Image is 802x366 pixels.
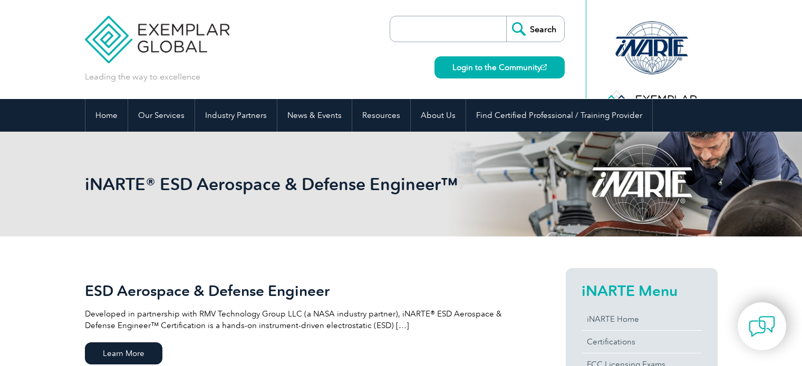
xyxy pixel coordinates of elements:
[195,99,277,132] a: Industry Partners
[582,282,702,299] h2: iNARTE Menu
[466,99,652,132] a: Find Certified Professional / Training Provider
[749,313,775,340] img: contact-chat.png
[411,99,466,132] a: About Us
[85,308,528,331] p: Developed in partnership with RMV Technology Group LLC (a NASA industry partner), iNARTE® ESD Aer...
[582,331,702,353] a: Certifications
[352,99,410,132] a: Resources
[85,174,490,194] h1: iNARTE® ESD Aerospace & Defense Engineer™
[582,308,702,330] a: iNARTE Home
[541,64,547,70] img: open_square.png
[506,16,564,42] input: Search
[277,99,352,132] a: News & Events
[85,71,200,83] p: Leading the way to excellence
[85,342,162,364] span: Learn More
[85,282,528,299] h2: ESD Aerospace & Defense Engineer
[85,99,128,132] a: Home
[128,99,195,132] a: Our Services
[434,56,565,78] a: Login to the Community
